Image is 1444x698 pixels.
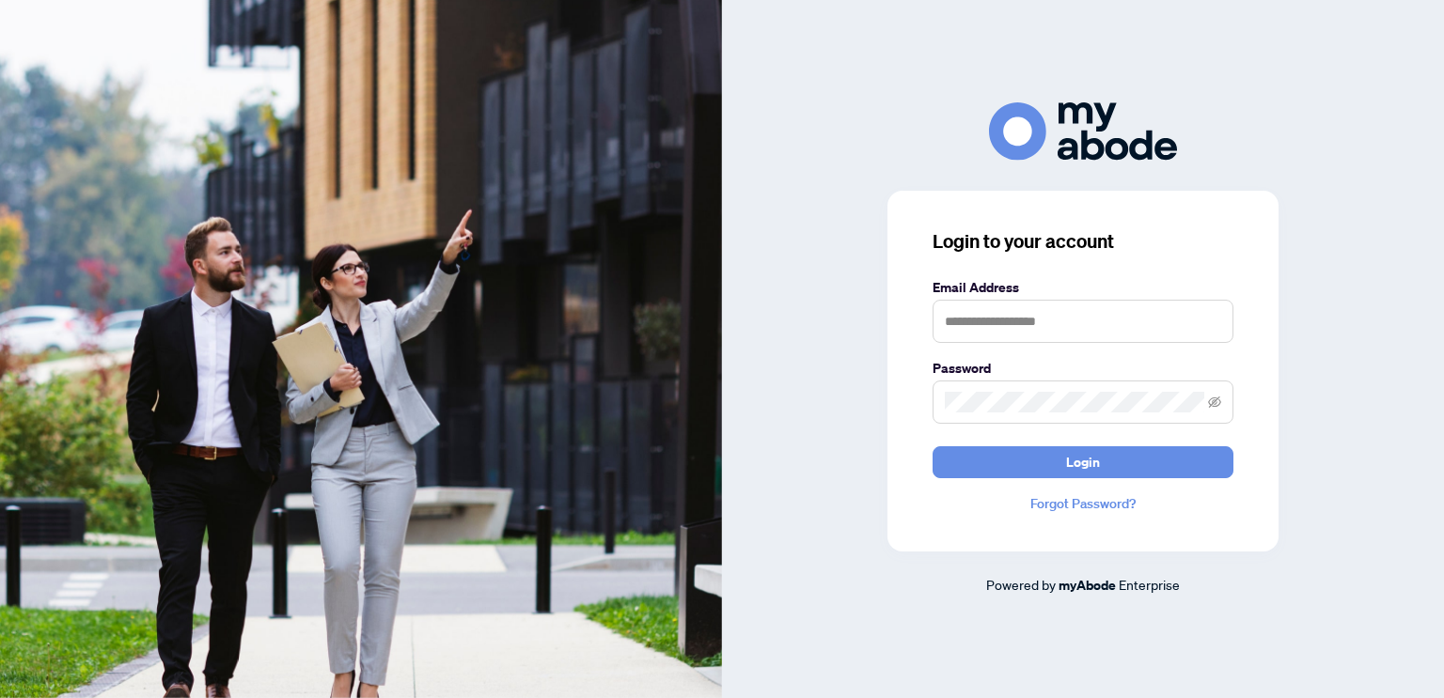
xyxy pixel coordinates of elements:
button: Login [933,446,1233,478]
span: Enterprise [1119,576,1180,593]
label: Password [933,358,1233,379]
span: Login [1066,447,1100,477]
a: Forgot Password? [933,493,1233,514]
h3: Login to your account [933,228,1233,255]
span: eye-invisible [1208,396,1221,409]
label: Email Address [933,277,1233,298]
img: ma-logo [989,102,1177,160]
span: Powered by [986,576,1056,593]
a: myAbode [1059,575,1116,596]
